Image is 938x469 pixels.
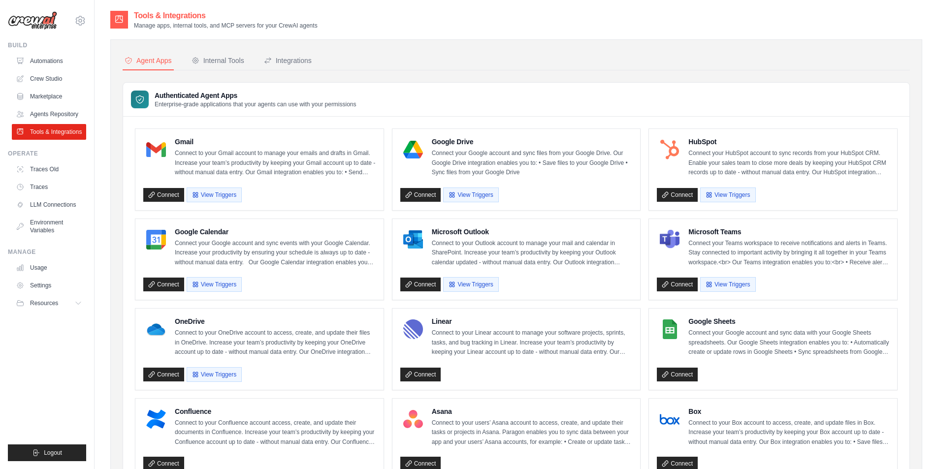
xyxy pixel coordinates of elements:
a: Traces [12,179,86,195]
a: Connect [400,368,441,381]
p: Enterprise-grade applications that your agents can use with your permissions [155,100,356,108]
h4: Box [688,406,889,416]
button: Agent Apps [123,52,174,70]
img: OneDrive Logo [146,319,166,339]
button: View Triggers [443,188,498,202]
a: Agents Repository [12,106,86,122]
a: Connect [143,368,184,381]
p: Connect your Teams workspace to receive notifications and alerts in Teams. Stay connected to impo... [688,239,889,268]
img: Logo [8,11,57,30]
button: View Triggers [700,277,755,292]
img: Confluence Logo [146,409,166,429]
h4: Confluence [175,406,376,416]
button: Integrations [262,52,314,70]
button: View Triggers [187,367,242,382]
a: Connect [657,368,698,381]
a: Connect [143,188,184,202]
img: HubSpot Logo [660,140,679,159]
span: Resources [30,299,58,307]
button: Logout [8,444,86,461]
button: Internal Tools [190,52,246,70]
div: Internal Tools [192,56,244,65]
h3: Authenticated Agent Apps [155,91,356,100]
img: Microsoft Outlook Logo [403,230,423,250]
div: Agent Apps [125,56,172,65]
a: Connect [143,278,184,291]
img: Microsoft Teams Logo [660,230,679,250]
button: View Triggers [187,277,242,292]
img: Asana Logo [403,409,423,429]
a: Connect [400,278,441,291]
div: Manage [8,248,86,256]
img: Gmail Logo [146,140,166,159]
p: Connect to your Gmail account to manage your emails and drafts in Gmail. Increase your team’s pro... [175,149,376,178]
img: Box Logo [660,409,679,429]
h4: Microsoft Outlook [432,227,633,237]
h2: Tools & Integrations [134,10,318,22]
h4: Linear [432,316,633,326]
a: LLM Connections [12,197,86,213]
h4: Gmail [175,137,376,147]
a: Environment Variables [12,215,86,238]
img: Google Calendar Logo [146,230,166,250]
p: Connect to your Confluence account access, create, and update their documents in Confluence. Incr... [175,418,376,447]
div: Build [8,41,86,49]
a: Settings [12,278,86,293]
p: Connect your Google account and sync data with your Google Sheets spreadsheets. Our Google Sheets... [688,328,889,357]
h4: Google Calendar [175,227,376,237]
button: View Triggers [700,188,755,202]
p: Connect to your Box account to access, create, and update files in Box. Increase your team’s prod... [688,418,889,447]
img: Google Drive Logo [403,140,423,159]
img: Google Sheets Logo [660,319,679,339]
h4: Google Sheets [688,316,889,326]
h4: OneDrive [175,316,376,326]
a: Connect [657,278,698,291]
p: Connect your HubSpot account to sync records from your HubSpot CRM. Enable your sales team to clo... [688,149,889,178]
button: Resources [12,295,86,311]
button: View Triggers [187,188,242,202]
h4: Google Drive [432,137,633,147]
p: Connect to your Linear account to manage your software projects, sprints, tasks, and bug tracking... [432,328,633,357]
p: Connect to your Outlook account to manage your mail and calendar in SharePoint. Increase your tea... [432,239,633,268]
a: Tools & Integrations [12,124,86,140]
a: Crew Studio [12,71,86,87]
a: Automations [12,53,86,69]
p: Connect to your users’ Asana account to access, create, and update their tasks or projects in Asa... [432,418,633,447]
a: Connect [400,188,441,202]
p: Manage apps, internal tools, and MCP servers for your CrewAI agents [134,22,318,30]
div: Operate [8,150,86,157]
h4: Microsoft Teams [688,227,889,237]
a: Usage [12,260,86,276]
a: Marketplace [12,89,86,104]
div: Integrations [264,56,312,65]
p: Connect your Google account and sync files from your Google Drive. Our Google Drive integration e... [432,149,633,178]
a: Connect [657,188,698,202]
span: Logout [44,449,62,457]
button: View Triggers [443,277,498,292]
img: Linear Logo [403,319,423,339]
h4: Asana [432,406,633,416]
h4: HubSpot [688,137,889,147]
p: Connect to your OneDrive account to access, create, and update their files in OneDrive. Increase ... [175,328,376,357]
a: Traces Old [12,161,86,177]
p: Connect your Google account and sync events with your Google Calendar. Increase your productivity... [175,239,376,268]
